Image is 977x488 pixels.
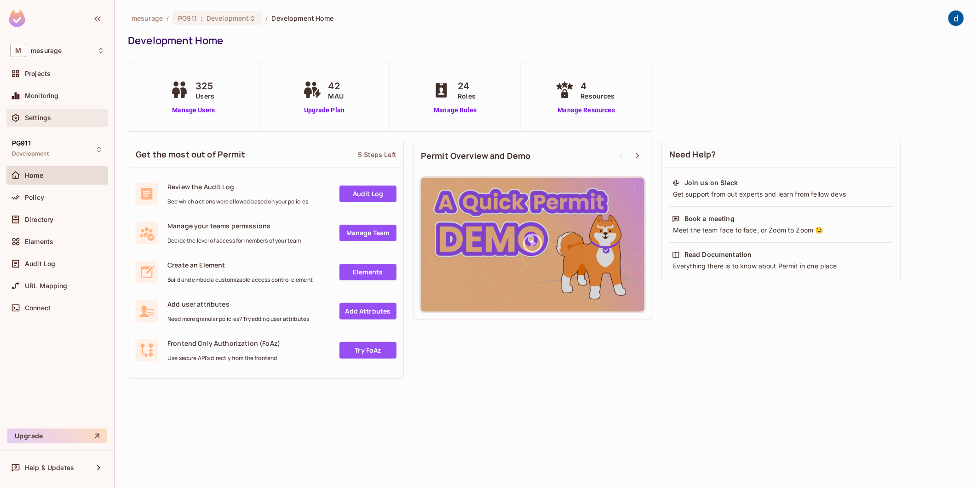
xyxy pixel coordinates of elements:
div: Development Home [128,34,960,47]
span: Decide the level of access for members of your team [167,237,301,244]
span: Workspace: mesurage [31,47,62,54]
span: MAU [328,91,344,101]
span: Need Help? [669,149,716,160]
span: Audit Log [25,260,55,267]
span: URL Mapping [25,282,68,290]
span: Home [25,172,44,179]
a: Manage Users [168,105,219,115]
div: Get support from out experts and learn from fellow devs [672,190,890,199]
span: Use secure API's directly from the frontend [167,354,280,362]
a: Elements [339,264,397,280]
span: 42 [328,79,344,93]
span: Roles [458,91,476,101]
div: 5 Steps Left [358,150,396,159]
a: Manage Resources [553,105,620,115]
div: Read Documentation [684,250,752,259]
button: Upgrade [7,429,107,443]
span: Frontend Only Authorization (FoAz) [167,339,280,348]
span: PG911 [178,14,197,23]
span: 4 [581,79,615,93]
span: Help & Updates [25,464,74,471]
span: Permit Overview and Demo [421,150,531,162]
div: Book a meeting [684,214,735,223]
a: Try FoAz [339,342,397,359]
span: Development Home [272,14,334,23]
div: Meet the team face to face, or Zoom to Zoom 😉 [672,226,890,235]
span: Create an Element [167,261,313,269]
span: Monitoring [25,92,59,99]
span: : [200,15,203,22]
li: / [265,14,268,23]
img: dev 911gcl [948,11,964,26]
div: Everything there is to know about Permit in one place [672,261,890,271]
span: Development [12,150,49,157]
span: Connect [25,304,51,312]
a: Add Attrbutes [339,303,397,320]
div: Join us on Slack [684,178,738,187]
span: Development [207,14,249,23]
span: Projects [25,70,51,77]
span: 24 [458,79,476,93]
span: Resources [581,91,615,101]
span: Manage your teams permissions [167,221,301,230]
span: Add user attributes [167,300,309,308]
span: M [10,44,26,57]
span: Elements [25,238,53,245]
a: Manage Team [339,225,397,241]
img: SReyMgAAAABJRU5ErkJggg== [9,10,25,27]
span: Policy [25,194,44,201]
span: Directory [25,216,53,223]
span: Review the Audit Log [167,182,308,191]
span: the active workspace [132,14,163,23]
a: Audit Log [339,186,397,202]
span: PG911 [12,139,31,147]
span: Users [195,91,214,101]
span: Get the most out of Permit [136,149,245,160]
span: See which actions were allowed based on your policies [167,198,308,205]
li: / [167,14,169,23]
span: Need more granular policies? Try adding user attributes [167,315,309,323]
a: Upgrade Plan [301,105,348,115]
span: 325 [195,79,214,93]
a: Manage Roles [430,105,480,115]
span: Settings [25,114,51,122]
span: Build and embed a customizable access control element [167,276,313,284]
